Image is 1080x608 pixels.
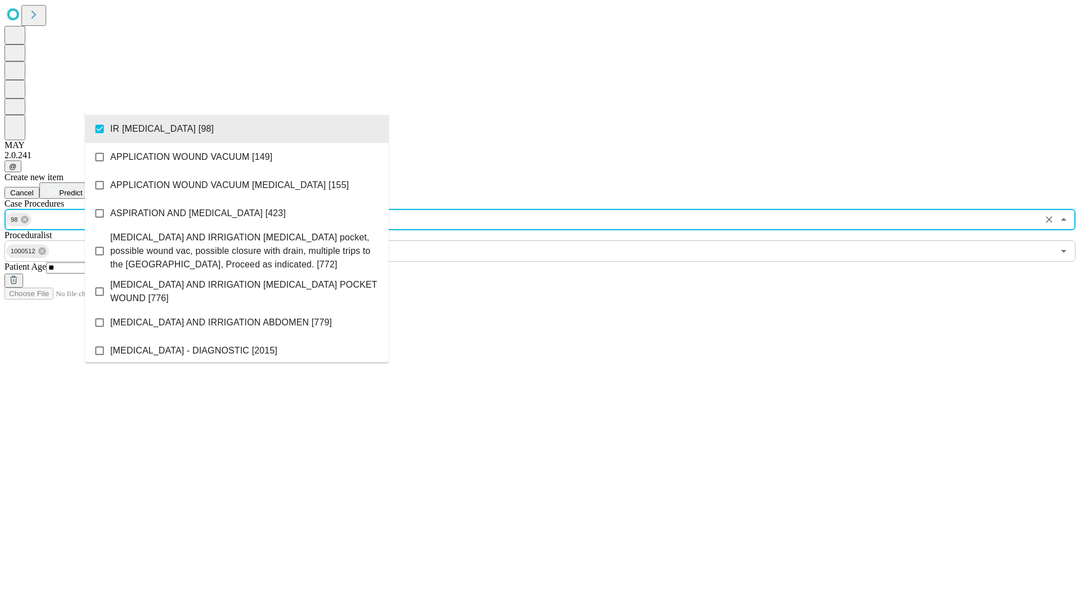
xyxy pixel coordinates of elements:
[6,245,40,258] span: 1000512
[4,230,52,240] span: Proceduralist
[6,213,31,226] div: 98
[1041,212,1057,227] button: Clear
[110,178,349,192] span: APPLICATION WOUND VACUUM [MEDICAL_DATA] [155]
[110,207,286,220] span: ASPIRATION AND [MEDICAL_DATA] [423]
[110,150,272,164] span: APPLICATION WOUND VACUUM [149]
[110,344,277,357] span: [MEDICAL_DATA] - DIAGNOSTIC [2015]
[1056,212,1072,227] button: Close
[110,231,380,271] span: [MEDICAL_DATA] AND IRRIGATION [MEDICAL_DATA] pocket, possible wound vac, possible closure with dr...
[59,189,82,197] span: Predict
[6,244,49,258] div: 1000512
[4,262,46,271] span: Patient Age
[4,160,21,172] button: @
[110,278,380,305] span: [MEDICAL_DATA] AND IRRIGATION [MEDICAL_DATA] POCKET WOUND [776]
[4,199,64,208] span: Scheduled Procedure
[39,182,91,199] button: Predict
[4,172,64,182] span: Create new item
[6,213,22,226] span: 98
[9,162,17,171] span: @
[110,122,214,136] span: IR [MEDICAL_DATA] [98]
[1056,243,1072,259] button: Open
[4,150,1075,160] div: 2.0.241
[4,140,1075,150] div: MAY
[110,316,332,329] span: [MEDICAL_DATA] AND IRRIGATION ABDOMEN [779]
[10,189,34,197] span: Cancel
[4,187,39,199] button: Cancel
